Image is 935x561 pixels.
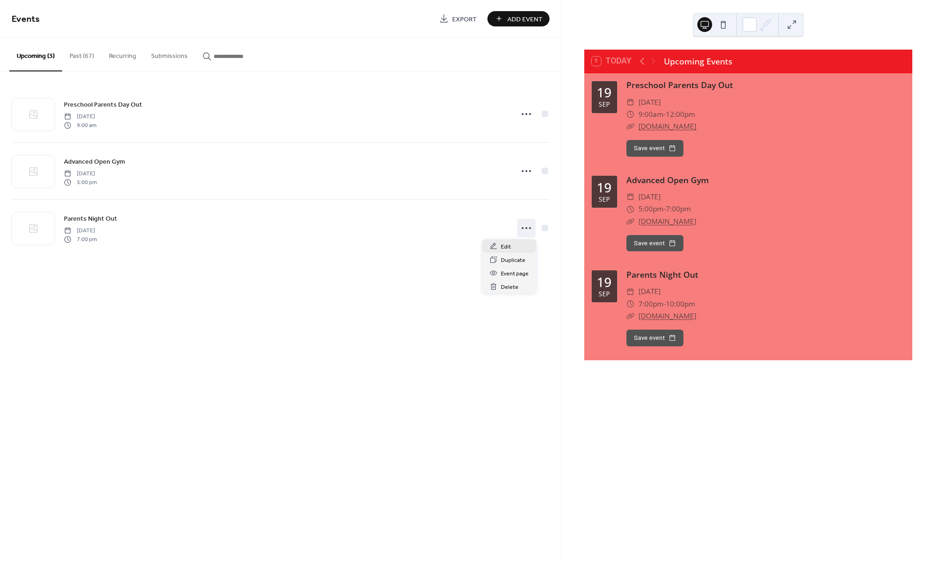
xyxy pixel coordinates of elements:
span: 9:00am [638,108,663,121]
span: 7:00pm [638,298,663,310]
a: [DOMAIN_NAME] [638,311,696,321]
a: Advanced Open Gym [64,156,125,167]
div: ​ [626,96,635,108]
button: Add Event [487,11,550,26]
span: Add Event [507,14,543,24]
span: [DATE] [64,227,97,235]
a: [DOMAIN_NAME] [638,217,696,226]
div: ​ [626,108,635,121]
div: ​ [626,286,635,298]
div: ​ [626,191,635,203]
div: 19 [597,181,612,194]
div: Sep [599,196,610,203]
span: 5:00pm [638,203,663,215]
button: Save event [626,235,683,252]
span: [DATE] [638,96,661,108]
button: Recurring [101,38,144,70]
span: - [663,108,666,121]
div: ​ [626,203,635,215]
button: Save event [626,330,683,346]
a: Parents Night Out [64,213,117,224]
span: 12:00pm [666,108,695,121]
span: 10:00pm [666,298,695,310]
span: - [663,298,666,310]
span: Event page [501,269,529,279]
span: Edit [501,242,511,252]
div: 19 [597,276,612,289]
span: 9:00 am [64,121,96,129]
span: 5:00 pm [64,178,97,186]
span: Parents Night Out [64,214,117,224]
span: Advanced Open Gym [64,157,125,167]
span: 7:00 pm [64,235,97,243]
div: Sep [599,101,610,108]
div: ​ [626,216,635,228]
div: ​ [626,298,635,310]
a: Preschool Parents Day Out [64,99,142,110]
a: Advanced Open Gym [626,174,709,185]
span: [DATE] [638,286,661,298]
a: [DOMAIN_NAME] [638,121,696,131]
span: Export [452,14,477,24]
span: Preschool Parents Day Out [64,100,142,110]
div: 19 [597,86,612,99]
button: Past (67) [62,38,101,70]
a: Export [432,11,484,26]
div: Upcoming Events [664,55,732,67]
span: Delete [501,282,518,292]
a: Preschool Parents Day Out [626,79,733,90]
div: Sep [599,291,610,297]
span: - [663,203,666,215]
button: Upcoming (3) [9,38,62,71]
button: Submissions [144,38,195,70]
span: [DATE] [64,170,97,178]
a: Parents Night Out [626,269,698,280]
div: ​ [626,310,635,322]
button: Save event [626,140,683,157]
div: ​ [626,121,635,133]
span: Duplicate [501,255,525,265]
span: Events [12,10,40,28]
span: 7:00pm [666,203,691,215]
span: [DATE] [638,191,661,203]
span: [DATE] [64,113,96,121]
